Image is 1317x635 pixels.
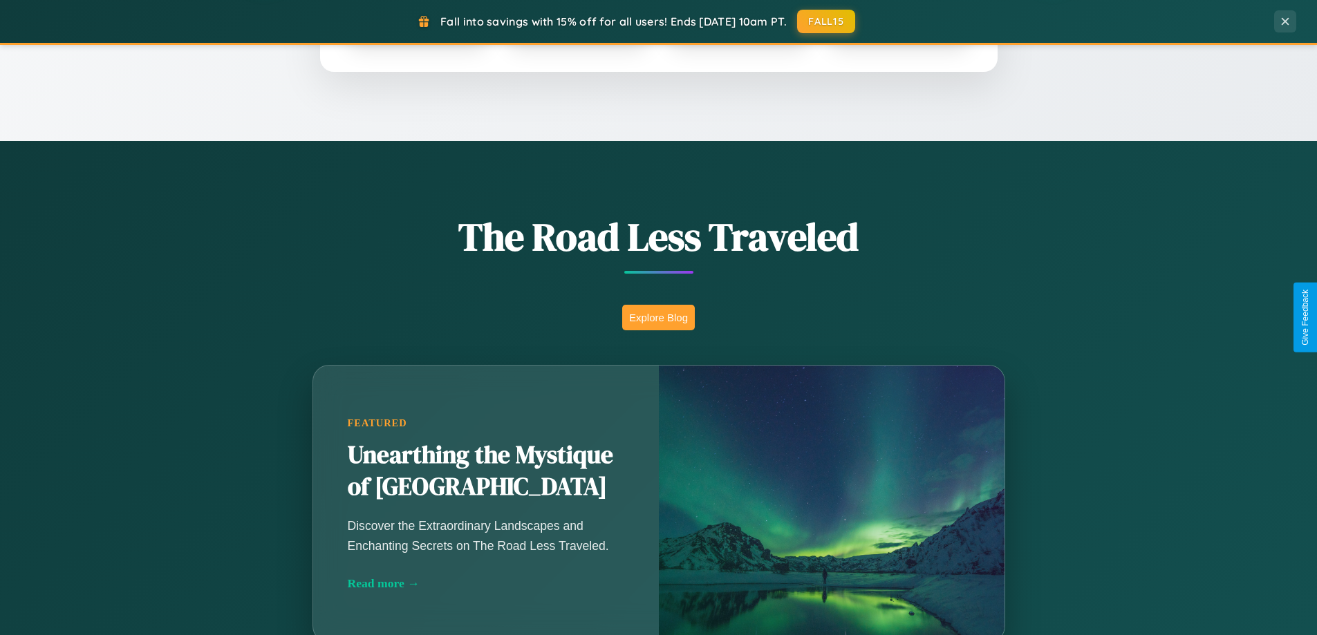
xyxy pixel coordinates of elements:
h2: Unearthing the Mystique of [GEOGRAPHIC_DATA] [348,439,624,503]
div: Featured [348,417,624,429]
span: Fall into savings with 15% off for all users! Ends [DATE] 10am PT. [440,15,787,28]
button: FALL15 [797,10,855,33]
button: Explore Blog [622,305,695,330]
h1: The Road Less Traveled [244,210,1074,263]
div: Give Feedback [1300,290,1310,345]
div: Read more → [348,576,624,591]
p: Discover the Extraordinary Landscapes and Enchanting Secrets on The Road Less Traveled. [348,516,624,555]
